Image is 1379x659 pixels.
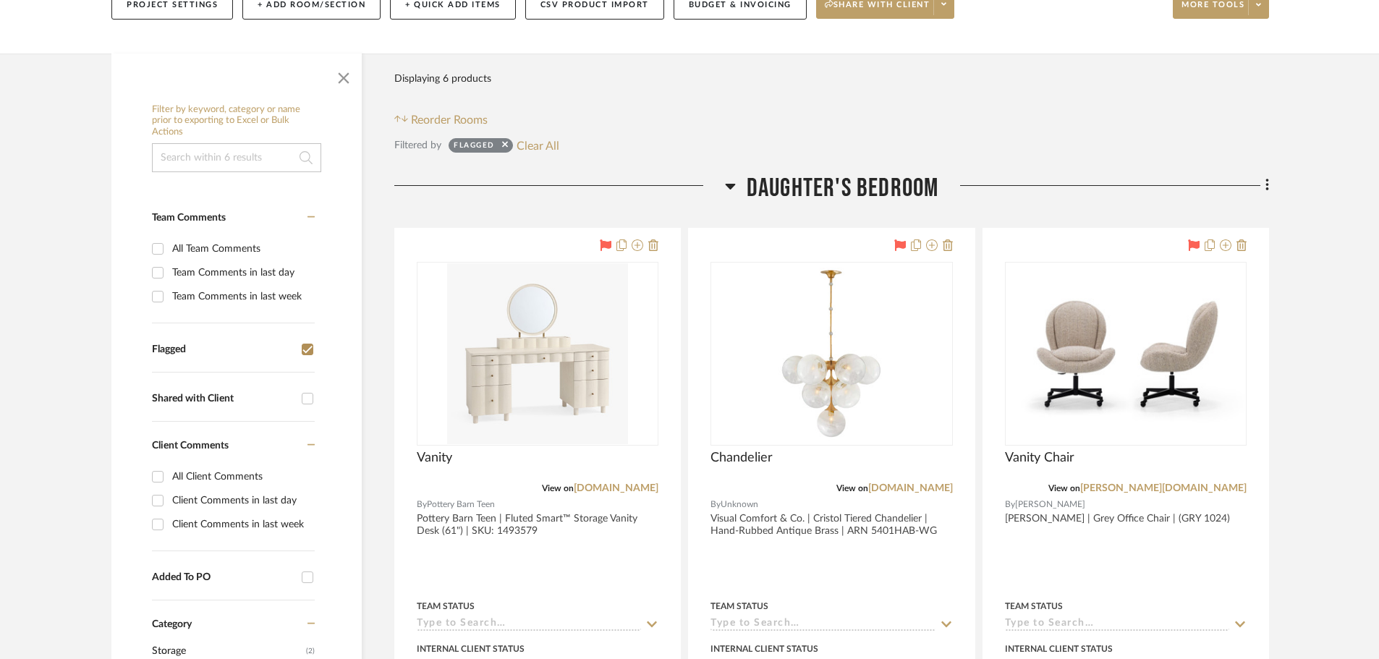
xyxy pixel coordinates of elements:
[172,261,311,284] div: Team Comments in last day
[710,642,818,655] div: Internal Client Status
[417,498,427,511] span: By
[417,600,475,613] div: Team Status
[152,618,192,631] span: Category
[1005,618,1229,632] input: Type to Search…
[394,137,441,153] div: Filtered by
[542,484,574,493] span: View on
[711,263,951,445] div: 0
[152,104,321,138] h6: Filter by keyword, category or name prior to exporting to Excel or Bulk Actions
[1006,263,1246,445] div: 0
[447,263,628,444] img: Vanity
[172,489,311,512] div: Client Comments in last day
[454,140,495,155] div: Flagged
[172,237,311,260] div: All Team Comments
[710,600,768,613] div: Team Status
[427,498,495,511] span: Pottery Barn Teen
[1005,642,1113,655] div: Internal Client Status
[710,618,935,632] input: Type to Search…
[152,344,294,356] div: Flagged
[394,64,491,93] div: Displaying 6 products
[721,498,758,511] span: Unknown
[152,143,321,172] input: Search within 6 results
[574,483,658,493] a: [DOMAIN_NAME]
[741,263,922,444] img: Chandelier
[417,642,525,655] div: Internal Client Status
[411,111,488,129] span: Reorder Rooms
[417,618,641,632] input: Type to Search…
[1005,450,1074,466] span: Vanity Chair
[517,136,559,155] button: Clear All
[747,173,939,204] span: Daughter's Bedroom
[394,111,488,129] button: Reorder Rooms
[710,498,721,511] span: By
[152,441,229,451] span: Client Comments
[152,213,226,223] span: Team Comments
[710,450,773,466] span: Chandelier
[1048,484,1080,493] span: View on
[1005,498,1015,511] span: By
[172,285,311,308] div: Team Comments in last week
[172,465,311,488] div: All Client Comments
[417,263,658,445] div: 0
[836,484,868,493] span: View on
[1005,600,1063,613] div: Team Status
[1080,483,1247,493] a: [PERSON_NAME][DOMAIN_NAME]
[172,513,311,536] div: Client Comments in last week
[152,571,294,584] div: Added To PO
[417,450,452,466] span: Vanity
[868,483,953,493] a: [DOMAIN_NAME]
[152,393,294,405] div: Shared with Client
[1015,498,1085,511] span: [PERSON_NAME]
[329,61,358,90] button: Close
[1006,271,1245,435] img: Vanity Chair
